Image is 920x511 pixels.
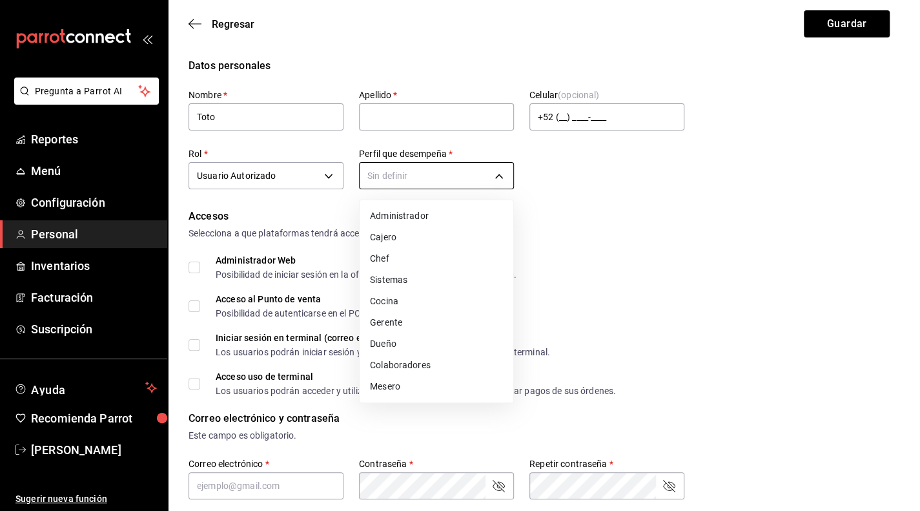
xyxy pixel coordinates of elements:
li: Mesero [360,376,513,397]
li: Chef [360,248,513,269]
li: Sistemas [360,269,513,291]
li: Gerente [360,312,513,333]
li: Dueño [360,333,513,355]
li: Administrador [360,205,513,227]
li: Colaboradores [360,355,513,376]
li: Cocina [360,291,513,312]
li: Cajero [360,227,513,248]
